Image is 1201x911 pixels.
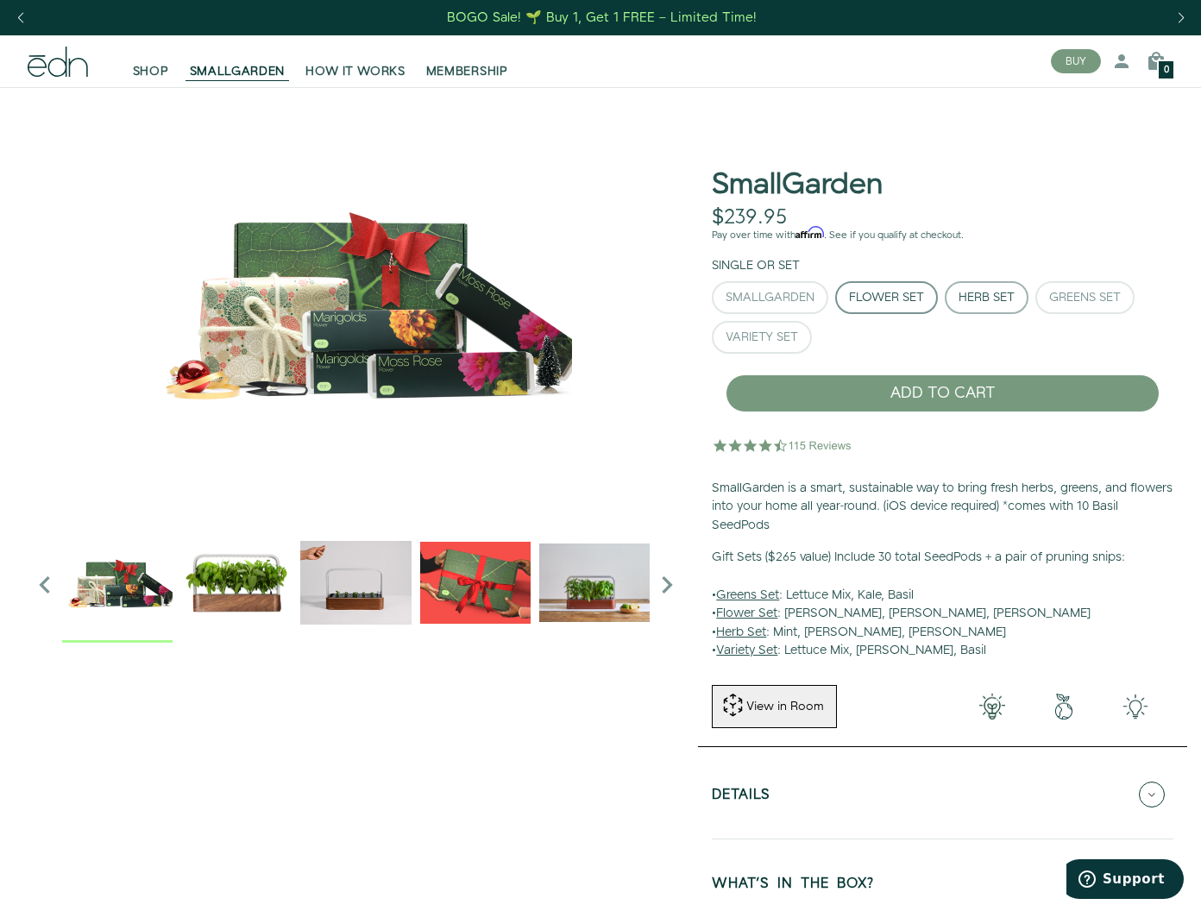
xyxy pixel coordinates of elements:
div: Flower Set [849,292,924,304]
div: 1 / 6 [181,527,292,642]
div: $239.95 [712,205,787,230]
label: Single or Set [712,257,800,274]
a: SMALLGARDEN [179,42,296,80]
div: View in Room [745,698,826,715]
span: SHOP [133,63,169,80]
img: EMAILS_-_Holiday_21_PT1_28_9986b34a-7908-4121-b1c1-9595d1e43abe_1024x.png [420,527,531,638]
u: Variety Set [716,642,777,659]
h5: WHAT'S IN THE BOX? [712,876,874,896]
button: ADD TO CART [726,374,1160,412]
button: Flower Set [835,281,938,314]
h5: Details [712,788,770,807]
span: HOW IT WORKS [305,63,405,80]
p: Pay over time with . See if you qualify at checkout. [712,228,1173,243]
img: edn-holiday-value-flower-1-square_1000x.png [62,527,173,638]
img: edn-trim-basil.2021-09-07_14_55_24_1024x.gif [300,527,411,638]
div: 2 / 6 [300,527,411,642]
u: Herb Set [716,624,766,641]
i: Previous slide [28,568,62,602]
a: SHOP [123,42,179,80]
button: BUY [1051,49,1101,73]
i: Next slide [650,568,684,602]
button: SmallGarden [712,281,828,314]
p: • : Lettuce Mix, Kale, Basil • : [PERSON_NAME], [PERSON_NAME], [PERSON_NAME] • : Mint, [PERSON_NA... [712,549,1173,661]
iframe: Opens a widget where you can find more information [1066,859,1184,902]
p: SmallGarden is a smart, sustainable way to bring fresh herbs, greens, and flowers into your home ... [712,480,1173,536]
u: Flower Set [716,605,777,622]
a: MEMBERSHIP [416,42,519,80]
button: Herb Set [945,281,1028,314]
img: edn-holiday-value-flower-1-square_1000x.png [28,87,684,518]
button: Details [712,764,1173,825]
img: 4.5 star rating [712,428,854,462]
div: Variety Set [726,331,798,343]
span: Affirm [795,227,824,239]
img: edn-smallgarden-mixed-herbs-table-product-2000px_1024x.jpg [539,527,650,638]
b: Gift Sets ($265 value) Include 30 total SeedPods + a pair of pruning snips: [712,549,1125,566]
span: SMALLGARDEN [190,63,286,80]
img: Official-EDN-SMALLGARDEN-HERB-HERO-SLV-2000px_1024x.png [181,527,292,638]
img: green-earth.png [1028,694,1100,719]
button: Variety Set [712,321,812,354]
img: edn-smallgarden-tech.png [1100,694,1172,719]
h1: SmallGarden [712,169,883,201]
div: Herb Set [959,292,1015,304]
a: BOGO Sale! 🌱 Buy 1, Get 1 FREE – Limited Time! [446,4,759,31]
div: 4 / 6 [539,527,650,642]
div: BOGO Sale! 🌱 Buy 1, Get 1 FREE – Limited Time! [447,9,757,27]
div: 3 / 6 [420,527,531,642]
a: HOW IT WORKS [295,42,415,80]
span: MEMBERSHIP [426,63,508,80]
img: 001-light-bulb.png [957,694,1028,719]
button: View in Room [712,685,837,728]
u: Greens Set [716,587,779,604]
span: 0 [1164,66,1169,75]
button: Greens Set [1035,281,1135,314]
div: Greens Set [1049,292,1121,304]
div: SmallGarden [726,292,814,304]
